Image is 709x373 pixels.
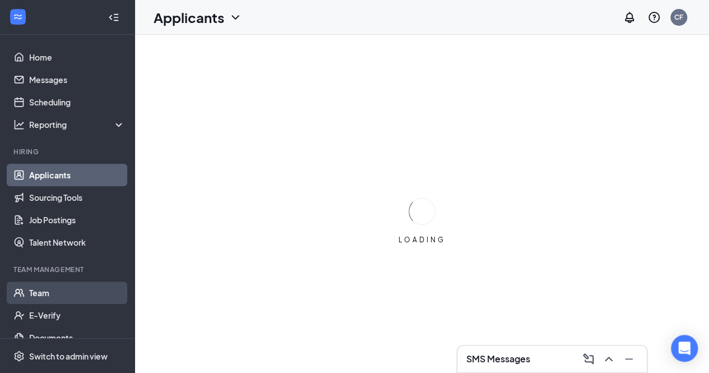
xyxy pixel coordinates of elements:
svg: WorkstreamLogo [12,11,24,22]
div: Team Management [13,265,123,274]
svg: QuestionInfo [647,11,661,24]
a: Talent Network [29,231,125,254]
a: Team [29,282,125,304]
svg: ChevronUp [602,352,615,366]
a: Applicants [29,164,125,186]
button: Minimize [620,350,638,368]
a: Messages [29,68,125,91]
a: Home [29,46,125,68]
div: LOADING [394,235,450,245]
svg: Collapse [108,12,119,23]
div: Open Intercom Messenger [671,335,698,362]
button: ChevronUp [600,350,618,368]
svg: ChevronDown [229,11,242,24]
a: Scheduling [29,91,125,113]
svg: Settings [13,351,25,362]
svg: ComposeMessage [582,352,595,366]
button: ComposeMessage [580,350,597,368]
a: E-Verify [29,304,125,326]
div: Switch to admin view [29,351,108,362]
div: CF [674,12,683,22]
a: Sourcing Tools [29,186,125,209]
svg: Analysis [13,119,25,130]
h1: Applicants [154,8,224,27]
svg: Minimize [622,352,636,366]
a: Documents [29,326,125,349]
div: Hiring [13,147,123,156]
div: Reporting [29,119,126,130]
svg: Notifications [623,11,636,24]
h3: SMS Messages [466,353,530,365]
a: Job Postings [29,209,125,231]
